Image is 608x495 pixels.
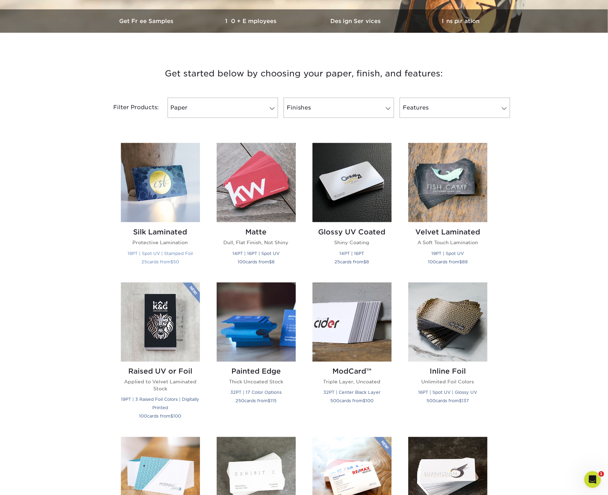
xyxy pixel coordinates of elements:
h3: 10+ Employees [200,18,304,24]
p: Thick Uncoated Stock [217,378,296,385]
small: cards from [335,259,369,264]
small: 14PT | 16PT | Spot UV [233,251,280,256]
span: $ [363,398,365,404]
p: Unlimited Foil Colors [408,378,487,385]
span: 100 [428,259,436,264]
small: cards from [238,259,275,264]
span: 25 [335,259,340,264]
a: Get Free Samples [95,9,200,33]
small: cards from [426,398,469,404]
small: 14PT | 16PT [340,251,364,256]
span: 115 [270,398,277,404]
small: 19PT | 3 Raised Foil Colors | Digitally Printed [121,397,200,411]
a: Inline Foil Business Cards Inline Foil Unlimited Foil Colors 16PT | Spot UV | Glossy UV 500cards ... [408,283,487,429]
span: $ [170,259,173,264]
span: 100 [139,414,147,419]
a: Inspiration [409,9,513,33]
img: New Product [374,437,392,458]
a: Paper [168,98,278,118]
a: Raised UV or Foil Business Cards Raised UV or Foil Applied to Velvet Laminated Stock 19PT | 3 Rai... [121,283,200,429]
span: 8 [367,259,369,264]
span: $ [171,414,174,419]
span: 500 [330,398,339,404]
h2: Painted Edge [217,367,296,376]
h2: Velvet Laminated [408,228,487,236]
span: 100 [238,259,246,264]
span: 89 [462,259,468,264]
a: Features [400,98,510,118]
h3: Get Free Samples [95,18,200,24]
small: 32PT | 17 Color Options [231,390,282,395]
p: Shiny Coating [313,239,392,246]
p: A Soft Touch Lamination [408,239,487,246]
span: $ [459,398,462,404]
span: 1 [599,471,604,477]
h3: Inspiration [409,18,513,24]
span: $ [364,259,367,264]
img: Inline Foil Business Cards [408,283,487,362]
a: Velvet Laminated Business Cards Velvet Laminated A Soft Touch Lamination 19PT | Spot UV 100cards ... [408,143,487,274]
small: cards from [236,398,277,404]
img: Painted Edge Business Cards [217,283,296,362]
h2: Raised UV or Foil [121,367,200,376]
h2: Matte [217,228,296,236]
small: 19PT | Spot UV [432,251,464,256]
span: 100 [365,398,374,404]
a: Silk Laminated Business Cards Silk Laminated Protective Lamination 19PT | Spot UV | Stamped Foil ... [121,143,200,274]
span: $ [268,398,270,404]
img: Raised UV or Foil Business Cards [121,283,200,362]
span: 137 [462,398,469,404]
a: Painted Edge Business Cards Painted Edge Thick Uncoated Stock 32PT | 17 Color Options 250cards fr... [217,283,296,429]
small: 19PT | Spot UV | Stamped Foil [128,251,193,256]
img: Silk Laminated Business Cards [121,143,200,222]
a: Design Services [304,9,409,33]
span: 50 [173,259,179,264]
h2: Silk Laminated [121,228,200,236]
h3: Get started below by choosing your paper, finish, and features: [100,58,508,89]
img: ModCard™ Business Cards [313,283,392,362]
iframe: Intercom live chat [584,471,601,488]
h2: Inline Foil [408,367,487,376]
p: Protective Lamination [121,239,200,246]
a: ModCard™ Business Cards ModCard™ Triple Layer, Uncoated 32PT | Center Black Layer 500cards from$100 [313,283,392,429]
div: Filter Products: [95,98,165,118]
a: 10+ Employees [200,9,304,33]
small: cards from [428,259,468,264]
span: $ [269,259,272,264]
p: Dull, Flat Finish, Not Shiny [217,239,296,246]
small: cards from [141,259,179,264]
a: Glossy UV Coated Business Cards Glossy UV Coated Shiny Coating 14PT | 16PT 25cards from$8 [313,143,392,274]
small: cards from [330,398,374,404]
p: Applied to Velvet Laminated Stock [121,378,200,393]
img: Velvet Laminated Business Cards [408,143,487,222]
h3: Design Services [304,18,409,24]
span: 8 [272,259,275,264]
img: New Product [183,283,200,303]
img: Glossy UV Coated Business Cards [313,143,392,222]
span: 250 [236,398,244,404]
h2: Glossy UV Coated [313,228,392,236]
a: Matte Business Cards Matte Dull, Flat Finish, Not Shiny 14PT | 16PT | Spot UV 100cards from$8 [217,143,296,274]
span: 500 [426,398,436,404]
p: Triple Layer, Uncoated [313,378,392,385]
h2: ModCard™ [313,367,392,376]
small: cards from [139,414,182,419]
span: 25 [141,259,147,264]
small: 16PT | Spot UV | Glossy UV [418,390,477,395]
a: Finishes [284,98,394,118]
span: 100 [174,414,182,419]
small: 32PT | Center Black Layer [323,390,380,395]
span: $ [459,259,462,264]
img: Matte Business Cards [217,143,296,222]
